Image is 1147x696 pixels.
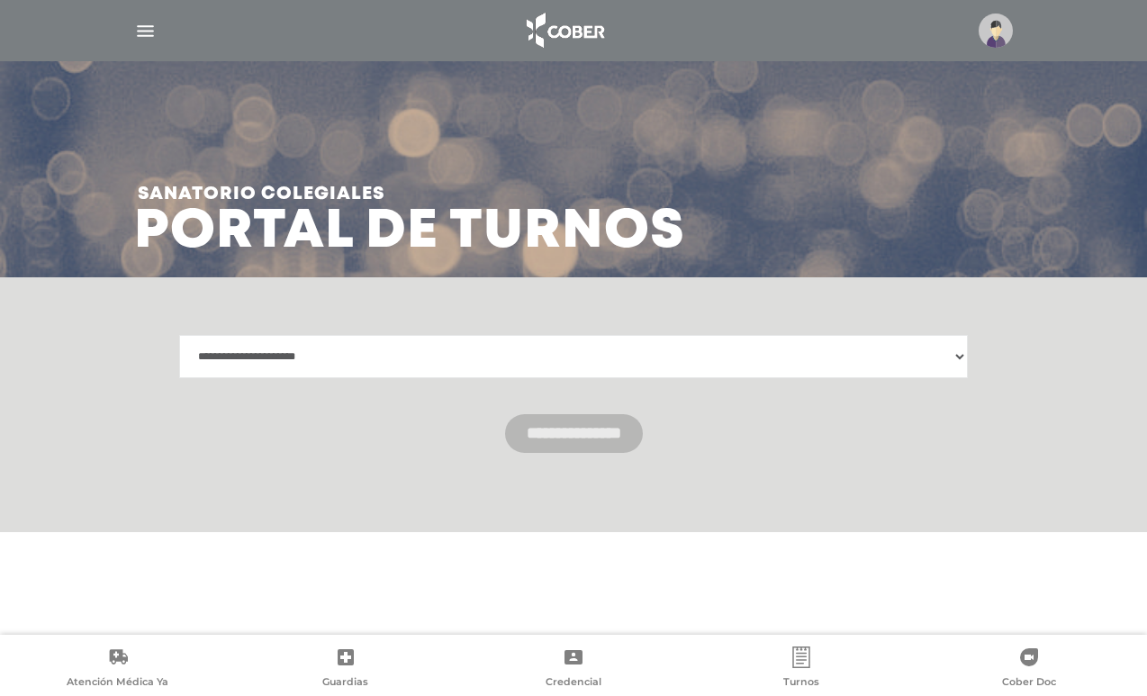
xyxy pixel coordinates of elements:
a: Turnos [688,646,916,692]
img: logo_cober_home-white.png [517,9,611,52]
span: Sanatorio colegiales [138,171,685,218]
span: Turnos [783,675,819,691]
span: Credencial [546,675,601,691]
h3: Portal de turnos [134,171,685,256]
a: Cober Doc [916,646,1143,692]
span: Cober Doc [1002,675,1056,691]
a: Guardias [231,646,459,692]
a: Credencial [459,646,687,692]
span: Guardias [322,675,368,691]
img: profile-placeholder.svg [979,14,1013,48]
img: Cober_menu-lines-white.svg [134,20,157,42]
span: Atención Médica Ya [67,675,168,691]
a: Atención Médica Ya [4,646,231,692]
